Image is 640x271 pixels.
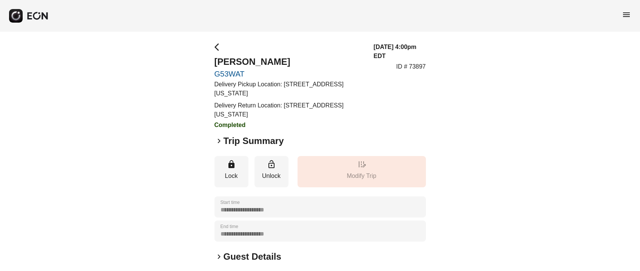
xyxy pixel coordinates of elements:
h3: [DATE] 4:00pm EDT [373,43,426,61]
span: lock_open [267,160,276,169]
h2: [PERSON_NAME] [214,56,365,68]
span: keyboard_arrow_right [214,136,224,145]
p: Delivery Return Location: [STREET_ADDRESS][US_STATE] [214,101,365,119]
p: Delivery Pickup Location: [STREET_ADDRESS][US_STATE] [214,80,365,98]
span: keyboard_arrow_right [214,252,224,261]
p: ID # 73897 [396,62,426,71]
span: lock [227,160,236,169]
button: Lock [214,156,248,187]
span: menu [622,10,631,19]
span: arrow_back_ios [214,43,224,52]
h2: Trip Summary [224,135,284,147]
p: Unlock [258,171,285,181]
a: G53WAT [214,69,365,78]
h2: Guest Details [224,251,281,263]
h3: Completed [214,121,365,130]
p: Lock [218,171,245,181]
button: Unlock [254,156,288,187]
